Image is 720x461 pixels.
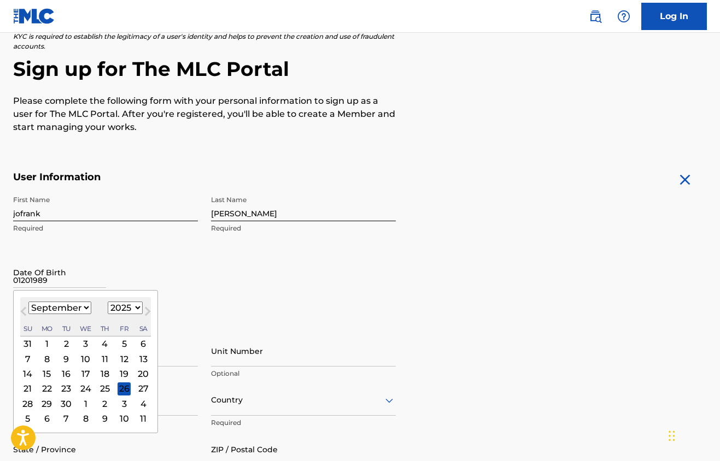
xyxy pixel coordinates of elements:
div: Choose Wednesday, September 10th, 2025 [79,352,92,365]
div: Choose Thursday, September 18th, 2025 [98,367,112,380]
div: Choose Tuesday, September 16th, 2025 [60,367,73,380]
div: Choose Thursday, September 4th, 2025 [98,337,112,350]
p: The MLC uses identity verification before a user is registered to comply with Know Your Customer ... [13,22,396,51]
iframe: Chat Widget [665,409,720,461]
div: Choose Sunday, September 28th, 2025 [21,397,34,410]
button: Next Month [139,305,156,322]
div: Choose Tuesday, September 9th, 2025 [60,352,73,365]
p: Required [13,223,198,233]
div: Choose Friday, September 12th, 2025 [118,352,131,365]
img: MLC Logo [13,8,55,24]
div: Choose Tuesday, September 2nd, 2025 [60,337,73,350]
div: Choose Thursday, September 11th, 2025 [98,352,112,365]
h5: User Information [13,171,396,184]
div: Choose Friday, September 19th, 2025 [118,367,131,380]
div: Choose Saturday, September 27th, 2025 [137,382,150,395]
div: Help [613,5,635,27]
a: Public Search [584,5,606,27]
div: Thursday [98,322,112,335]
div: Choose Saturday, October 4th, 2025 [137,397,150,410]
div: Choose Thursday, September 25th, 2025 [98,382,112,395]
div: Choose Monday, September 8th, 2025 [40,352,54,365]
div: Friday [118,322,131,335]
div: Choose Tuesday, September 30th, 2025 [60,397,73,410]
div: Choose Saturday, October 11th, 2025 [137,412,150,425]
div: Choose Friday, September 26th, 2025 [118,382,131,395]
div: Choose Friday, October 10th, 2025 [118,412,131,425]
div: Choose Tuesday, September 23rd, 2025 [60,382,73,395]
div: Choose Saturday, September 6th, 2025 [137,337,150,350]
div: Choose Monday, September 22nd, 2025 [40,382,54,395]
div: Choose Saturday, September 13th, 2025 [137,352,150,365]
img: search [589,10,602,23]
div: Wednesday [79,322,92,335]
div: Choose Wednesday, October 8th, 2025 [79,412,92,425]
div: Choose Sunday, October 5th, 2025 [21,412,34,425]
p: Optional [211,369,396,379]
div: Choose Thursday, October 2nd, 2025 [98,397,112,410]
div: Choose Monday, October 6th, 2025 [40,412,54,425]
div: Drag [669,419,675,452]
a: Log In [641,3,707,30]
div: Choose Wednesday, September 17th, 2025 [79,367,92,380]
div: Choose Monday, September 15th, 2025 [40,367,54,380]
p: Required [211,223,396,233]
div: Choose Saturday, September 20th, 2025 [137,367,150,380]
div: Choose Monday, September 1st, 2025 [40,337,54,350]
div: Saturday [137,322,150,335]
img: close [676,171,694,188]
div: Sunday [21,322,34,335]
div: Choose Monday, September 29th, 2025 [40,397,54,410]
div: Choose Tuesday, October 7th, 2025 [60,412,73,425]
div: Month September, 2025 [20,336,151,426]
h2: Sign up for The MLC Portal [13,57,707,81]
div: Choose Sunday, September 14th, 2025 [21,367,34,380]
div: Choose Sunday, September 7th, 2025 [21,352,34,365]
div: Choose Sunday, August 31st, 2025 [21,337,34,350]
div: Choose Wednesday, October 1st, 2025 [79,397,92,410]
div: Choose Thursday, October 9th, 2025 [98,412,112,425]
div: Tuesday [60,322,73,335]
p: Please complete the following form with your personal information to sign up as a user for The ML... [13,94,396,134]
div: Choose Wednesday, September 3rd, 2025 [79,337,92,350]
div: Monday [40,322,54,335]
h5: Personal Address [13,323,707,336]
div: Choose Sunday, September 21st, 2025 [21,382,34,395]
p: Required [211,418,396,428]
div: Choose Wednesday, September 24th, 2025 [79,382,92,395]
div: Choose Friday, September 5th, 2025 [118,337,131,350]
div: Choose Date [13,290,158,433]
div: Choose Friday, October 3rd, 2025 [118,397,131,410]
button: Previous Month [15,305,32,322]
img: help [617,10,630,23]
